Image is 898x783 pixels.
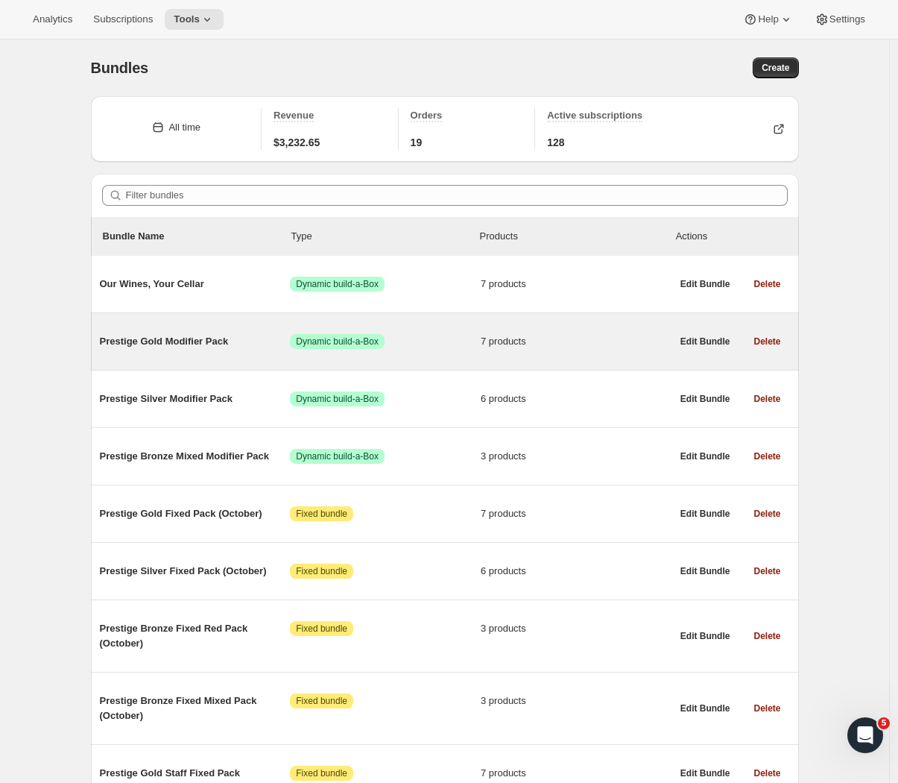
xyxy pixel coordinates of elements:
button: Delete [744,698,789,719]
span: Delete [753,565,780,577]
span: Fixed bundle [296,508,347,520]
span: Prestige Gold Staff Fixed Pack [100,766,291,781]
span: Fixed bundle [296,623,347,635]
span: 7 products [481,334,671,349]
span: Edit Bundle [680,278,730,290]
span: Edit Bundle [680,565,730,577]
span: Edit Bundle [680,630,730,642]
div: Products [480,229,668,244]
span: Revenue [273,110,314,121]
span: Delete [753,336,780,348]
p: Bundle Name [103,229,291,244]
span: Tools [174,13,200,25]
span: Delete [753,450,780,462]
button: Subscriptions [84,9,162,30]
span: Dynamic build-a-Box [296,278,379,290]
span: Subscriptions [93,13,153,25]
span: 19 [411,135,423,150]
span: Edit Bundle [680,508,730,520]
span: Fixed bundle [296,695,347,707]
span: Our Wines, Your Cellar [100,277,291,292]
span: Edit Bundle [680,702,730,714]
span: Help [758,13,778,25]
span: 7 products [481,506,671,521]
span: Prestige Bronze Fixed Red Pack (October) [100,621,291,651]
span: Edit Bundle [680,393,730,405]
button: Settings [806,9,874,30]
button: Edit Bundle [671,331,739,352]
button: Help [734,9,802,30]
button: Analytics [24,9,81,30]
span: 3 products [481,694,671,708]
span: 6 products [481,564,671,579]
span: 3 products [481,621,671,636]
span: Settings [829,13,865,25]
input: Filter bundles [126,185,788,206]
span: 7 products [481,766,671,781]
span: Prestige Bronze Mixed Modifier Pack [100,449,291,464]
span: Edit Bundle [680,767,730,779]
span: Delete [753,702,780,714]
iframe: Intercom live chat [847,717,883,753]
div: All time [168,120,200,135]
span: Prestige Silver Modifier Pack [100,391,291,406]
button: Edit Bundle [671,503,739,524]
span: Fixed bundle [296,565,347,577]
span: Edit Bundle [680,336,730,348]
span: Dynamic build-a-Box [296,393,379,405]
button: Delete [744,389,789,409]
span: Active subscriptions [547,110,642,121]
span: Orders [411,110,443,121]
span: 3 products [481,449,671,464]
button: Edit Bundle [671,698,739,719]
div: Actions [676,229,787,244]
button: Delete [744,561,789,582]
button: Edit Bundle [671,626,739,647]
span: Prestige Silver Fixed Pack (October) [100,564,291,579]
span: Prestige Bronze Fixed Mixed Pack (October) [100,694,291,723]
span: Edit Bundle [680,450,730,462]
button: Edit Bundle [671,561,739,582]
span: Delete [753,767,780,779]
span: Delete [753,278,780,290]
button: Edit Bundle [671,274,739,295]
span: Create [762,62,789,74]
span: Analytics [33,13,72,25]
span: 6 products [481,391,671,406]
div: Type [291,229,480,244]
span: Dynamic build-a-Box [296,336,379,348]
button: Delete [744,274,789,295]
button: Tools [165,9,224,30]
span: 128 [547,135,564,150]
span: $3,232.65 [273,135,320,150]
span: Dynamic build-a-Box [296,450,379,462]
span: Delete [753,508,780,520]
button: Edit Bundle [671,389,739,409]
span: Delete [753,630,780,642]
span: Prestige Gold Fixed Pack (October) [100,506,291,521]
button: Delete [744,626,789,647]
button: Edit Bundle [671,446,739,467]
span: 5 [878,717,890,729]
button: Delete [744,446,789,467]
span: 7 products [481,277,671,292]
span: Prestige Gold Modifier Pack [100,334,291,349]
span: Bundles [91,60,149,76]
span: Delete [753,393,780,405]
button: Create [753,57,798,78]
button: Delete [744,331,789,352]
span: Fixed bundle [296,767,347,779]
button: Delete [744,503,789,524]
